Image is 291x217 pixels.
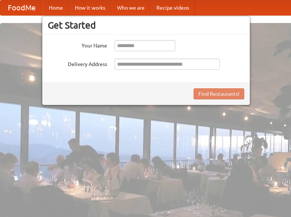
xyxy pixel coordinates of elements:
[151,0,195,15] a: Recipe videos
[0,0,43,15] a: FoodMe
[194,88,244,99] button: Find Restaurants!
[48,20,244,31] h3: Get Started
[48,59,107,68] label: Delivery Address
[111,0,151,15] a: Who we are
[48,40,107,49] label: Your Name
[69,0,111,15] a: How it works
[43,0,69,15] a: Home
